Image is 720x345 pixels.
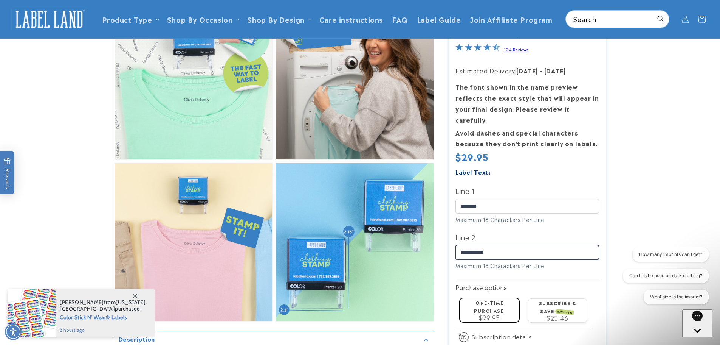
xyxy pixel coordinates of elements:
label: Purchase options [455,283,507,292]
label: Subscribe & save [539,300,576,314]
span: $29.95 [455,150,489,163]
iframe: Gorgias live chat conversation starters [616,247,712,311]
a: 124 Reviews - open in a new tab [504,47,528,52]
span: 2 hours ago [60,327,147,334]
iframe: Gorgias live chat messenger [682,309,712,337]
strong: Avoid dashes and special characters because they don’t print clearly on labels. [455,128,598,148]
span: Shop By Occasion [167,15,233,23]
p: Estimated Delivery: [455,65,599,76]
strong: [DATE] [516,66,538,75]
a: Product Type [102,14,152,24]
a: Join Affiliate Program [465,10,557,28]
label: Line 2 [455,231,599,243]
div: Maximum 18 Characters Per Line [455,215,599,223]
label: Line 1 [455,184,599,197]
summary: Product Type [98,10,163,28]
span: Join Affiliate Program [470,15,552,23]
strong: The font shown in the name preview reflects the exact style that will appear in your final design... [455,82,599,124]
a: Label Guide [412,10,466,28]
span: $25.46 [547,313,568,322]
span: [US_STATE] [116,299,146,306]
img: Label Land [11,8,87,31]
span: $29.95 [479,313,500,322]
h2: Description [119,335,155,343]
strong: [DATE] [544,66,566,75]
span: Color Stick N' Wear® Labels [60,312,147,322]
span: from , purchased [60,299,147,312]
a: Label Land [9,5,90,34]
span: FAQ [392,15,408,23]
span: SAVE 15% [556,309,574,315]
span: Subscription details [472,332,532,341]
strong: - [540,66,543,75]
label: One-time purchase [474,299,504,314]
span: Label Guide [417,15,461,23]
a: Care instructions [315,10,387,28]
label: Label Text: [455,167,491,176]
a: FAQ [387,10,412,28]
div: Accessibility Menu [5,323,22,340]
button: Search [652,11,669,27]
div: Maximum 18 Characters Per Line [455,262,599,270]
span: [GEOGRAPHIC_DATA] [60,305,115,312]
summary: Shop By Design [243,10,314,28]
iframe: Sign Up via Text for Offers [6,284,96,307]
summary: Shop By Occasion [163,10,243,28]
span: Care instructions [319,15,383,23]
span: 4.4-star overall rating [455,44,500,53]
a: Shop By Design [247,14,304,24]
span: Rewards [4,157,11,189]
